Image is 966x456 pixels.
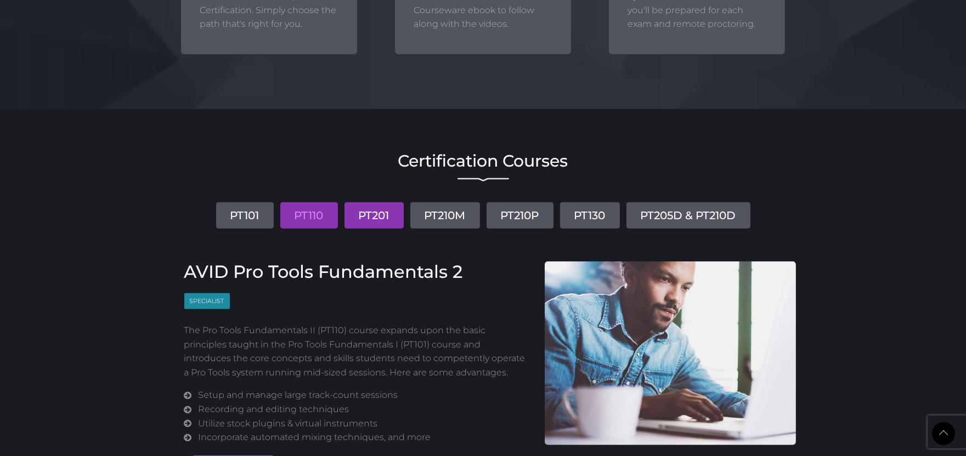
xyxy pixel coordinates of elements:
[198,430,528,444] li: Incorporate automated mixing techniques, and more
[410,202,480,229] a: PT210M
[344,202,404,229] a: PT201
[171,153,796,169] h2: Certification Courses
[198,388,528,402] li: Setup and manage large track-count sessions
[626,202,750,229] a: PT205D & PT210D
[184,261,529,282] h3: AVID Pro Tools Fundamentals 2
[184,323,529,379] p: The Pro Tools Fundamentals II (PT110) course expands upon the basic principles taught in the Pro ...
[487,202,553,229] a: PT210P
[184,293,230,309] span: Specialist
[280,202,338,229] a: PT110
[545,261,796,445] img: AVID Pro Tools Fundamentals 2 Course
[198,417,528,431] li: Utilize stock plugins & virtual instruments
[457,178,509,182] img: decorative line
[560,202,620,229] a: PT130
[932,422,955,445] a: Back to Top
[216,202,274,229] a: PT101
[198,402,528,417] li: Recording and editing techniques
